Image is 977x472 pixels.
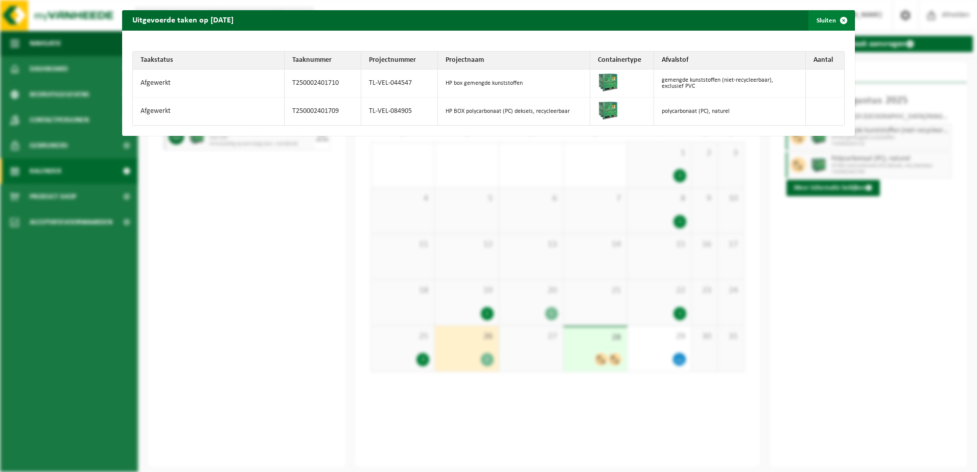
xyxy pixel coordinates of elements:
[598,100,618,121] img: PB-HB-1400-HPE-GN-01
[438,69,590,98] td: HP box gemengde kunststoffen
[285,98,361,125] td: T250002401709
[438,98,590,125] td: HP BOX polycarbonaat (PC) deksels, recycleerbaar
[361,52,438,69] th: Projectnummer
[654,69,806,98] td: gemengde kunststoffen (niet-recycleerbaar), exclusief PVC
[133,52,285,69] th: Taakstatus
[654,98,806,125] td: polycarbonaat (PC), naturel
[361,98,438,125] td: TL-VEL-084905
[438,52,590,69] th: Projectnaam
[590,52,654,69] th: Containertype
[654,52,806,69] th: Afvalstof
[285,52,361,69] th: Taaknummer
[133,69,285,98] td: Afgewerkt
[808,10,854,31] button: Sluiten
[598,72,618,92] img: PB-HB-1400-HPE-GN-01
[122,10,244,30] h2: Uitgevoerde taken op [DATE]
[361,69,438,98] td: TL-VEL-044547
[133,98,285,125] td: Afgewerkt
[806,52,844,69] th: Aantal
[285,69,361,98] td: T250002401710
